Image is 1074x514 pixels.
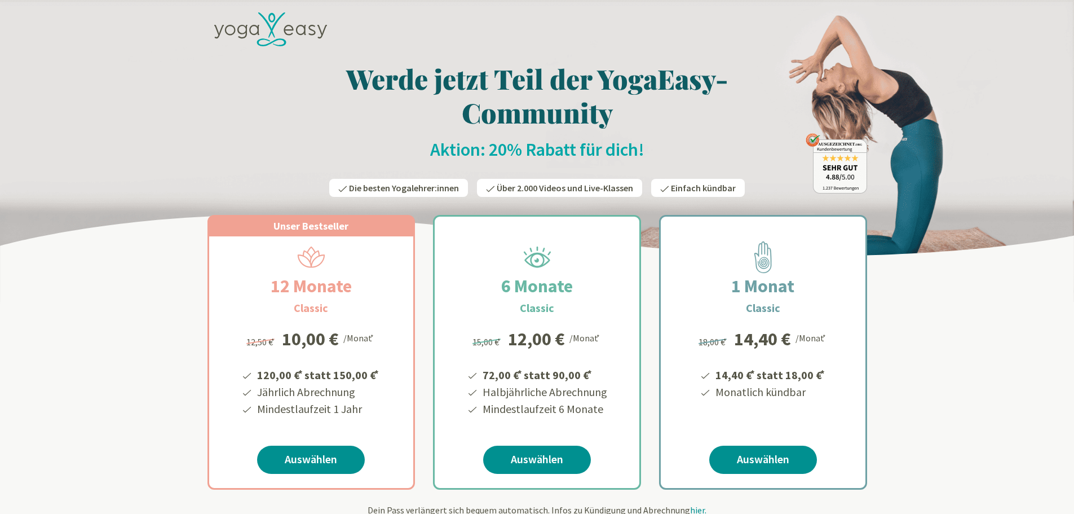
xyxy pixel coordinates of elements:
[255,401,381,418] li: Mindestlaufzeit 1 Jahr
[497,182,633,194] span: Über 2.000 Videos und Live-Klassen
[474,273,600,300] h2: 6 Monate
[257,446,365,474] a: Auswählen
[746,300,780,317] h3: Classic
[806,133,867,194] img: ausgezeichnet_badge.png
[244,273,379,300] h2: 12 Monate
[704,273,821,300] h2: 1 Monat
[714,364,827,384] li: 14,40 € statt 18,00 €
[349,182,459,194] span: Die besten Yogalehrer:innen
[699,336,728,348] span: 18,00 €
[481,401,607,418] li: Mindestlaufzeit 6 Monate
[255,364,381,384] li: 120,00 € statt 150,00 €
[481,364,607,384] li: 72,00 € statt 90,00 €
[282,330,339,348] div: 10,00 €
[483,446,591,474] a: Auswählen
[481,384,607,401] li: Halbjährliche Abrechnung
[709,446,817,474] a: Auswählen
[508,330,565,348] div: 12,00 €
[207,138,867,161] h2: Aktion: 20% Rabatt für dich!
[207,61,867,129] h1: Werde jetzt Teil der YogaEasy-Community
[795,330,828,345] div: /Monat
[714,384,827,401] li: Monatlich kündbar
[294,300,328,317] h3: Classic
[246,336,276,348] span: 12,50 €
[273,219,348,232] span: Unser Bestseller
[255,384,381,401] li: Jährlich Abrechnung
[472,336,502,348] span: 15,00 €
[520,300,554,317] h3: Classic
[569,330,602,345] div: /Monat
[734,330,791,348] div: 14,40 €
[343,330,375,345] div: /Monat
[671,182,736,194] span: Einfach kündbar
